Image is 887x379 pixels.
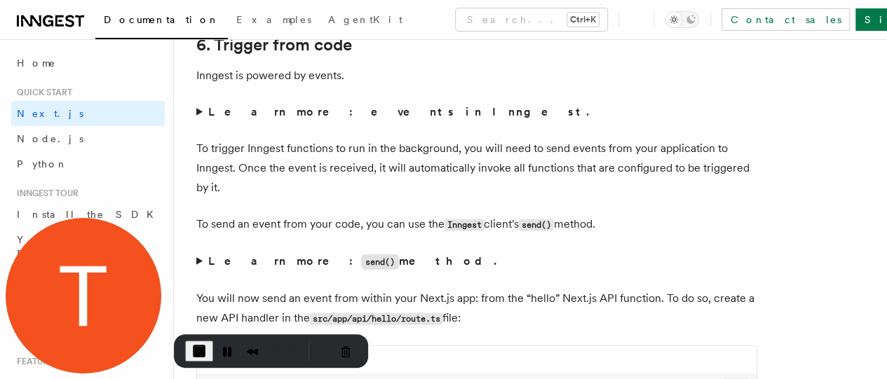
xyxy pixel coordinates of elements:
p: You will now send an event from within your Next.js app: from the “hello” Next.js API function. T... [196,289,757,329]
span: AgentKit [328,14,402,25]
span: Quick start [11,87,72,98]
button: Toggle dark mode [665,11,699,28]
a: Home [11,50,165,76]
a: Node.js [11,126,165,151]
span: Inngest tour [11,188,79,199]
span: Home [17,56,56,70]
a: Examples [228,4,320,38]
code: src/app/api/hello/route.ts [310,313,442,325]
kbd: Ctrl+K [567,13,599,27]
button: Search...Ctrl+K [456,8,607,31]
a: Contact sales [722,8,850,31]
p: To trigger Inngest functions to run in the background, you will need to send events from your app... [196,139,757,198]
p: Inngest is powered by events. [196,66,757,85]
span: Python [17,158,68,170]
summary: Learn more:send()method. [196,251,757,272]
strong: Learn more: method. [208,254,499,268]
a: Documentation [95,4,228,39]
summary: Learn more: events in Inngest. [196,102,757,122]
span: Install the SDK [17,209,162,220]
a: Next.js [11,101,165,126]
span: Next.js [17,108,83,119]
a: 6. Trigger from code [196,35,352,55]
p: To send an event from your code, you can use the client's method. [196,214,757,235]
a: AgentKit [320,4,411,38]
a: Python [11,151,165,177]
code: Inngest [445,219,484,231]
a: Install the SDK [11,202,165,227]
span: Node.js [17,133,83,144]
span: Examples [236,14,311,25]
code: send() [519,219,553,231]
span: Documentation [104,14,219,25]
code: send() [361,254,399,270]
strong: Learn more: events in Inngest. [208,105,592,118]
